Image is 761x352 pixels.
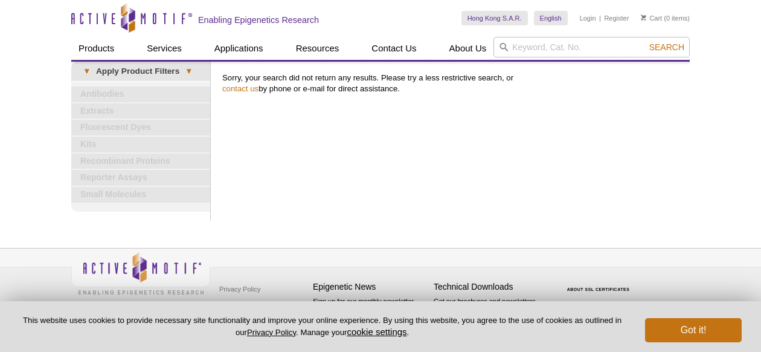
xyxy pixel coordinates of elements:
[599,11,601,25] li: |
[641,15,646,21] img: Your Cart
[364,37,423,60] a: Contact Us
[71,37,121,60] a: Products
[493,37,690,57] input: Keyword, Cat. No.
[207,37,271,60] a: Applications
[313,296,428,337] p: Sign up for our monthly newsletter highlighting recent publications in the field of epigenetics.
[19,315,625,338] p: This website uses cookies to provide necessary site functionality and improve your online experie...
[604,14,629,22] a: Register
[179,66,198,77] span: ▾
[71,249,210,298] img: Active Motif,
[461,11,528,25] a: Hong Kong S.A.R.
[71,86,210,102] a: Antibodies
[649,42,684,52] span: Search
[71,120,210,135] a: Fluorescent Dyes
[140,37,189,60] a: Services
[580,14,596,22] a: Login
[645,318,742,342] button: Got it!
[347,327,406,337] button: cookie settings
[534,11,568,25] a: English
[646,42,688,53] button: Search
[222,73,684,94] p: Sorry, your search did not return any results. Please try a less restrictive search, or by phone ...
[289,37,347,60] a: Resources
[442,37,494,60] a: About Us
[434,296,548,327] p: Get our brochures and newsletters, or request them by mail.
[641,14,662,22] a: Cart
[222,84,258,93] a: contact us
[71,62,210,81] a: ▾Apply Product Filters▾
[567,287,630,292] a: ABOUT SSL CERTIFICATES
[216,298,280,316] a: Terms & Conditions
[71,103,210,119] a: Extracts
[71,154,210,169] a: Recombinant Proteins
[247,328,296,337] a: Privacy Policy
[77,66,96,77] span: ▾
[71,137,210,152] a: Kits
[216,280,263,298] a: Privacy Policy
[554,270,645,296] table: Click to Verify - This site chose Symantec SSL for secure e-commerce and confidential communicati...
[434,282,548,292] h4: Technical Downloads
[313,282,428,292] h4: Epigenetic News
[641,11,690,25] li: (0 items)
[198,15,319,25] h2: Enabling Epigenetics Research
[71,187,210,203] a: Small Molecules
[71,170,210,186] a: Reporter Assays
